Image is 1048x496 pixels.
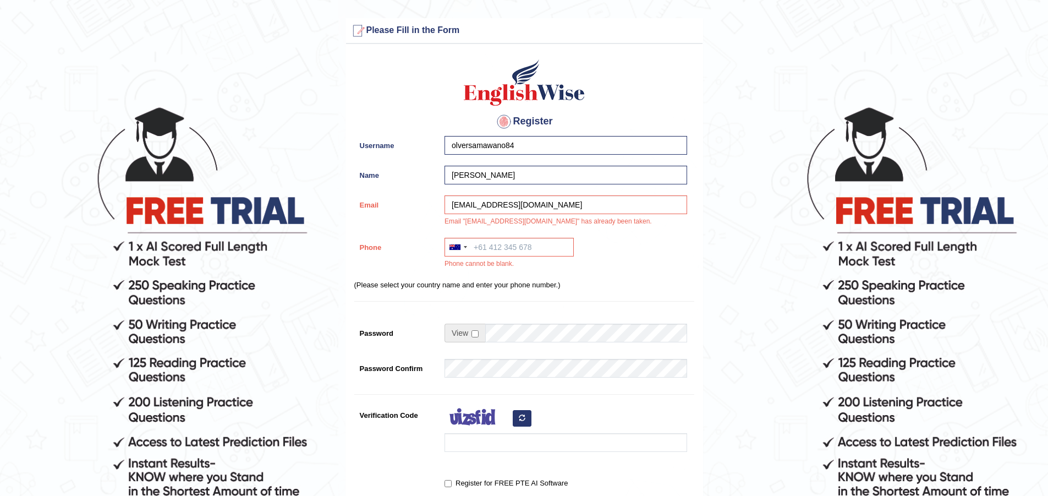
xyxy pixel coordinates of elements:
input: Register for FREE PTE AI Software [445,480,452,487]
label: Phone [354,238,440,253]
label: Username [354,136,440,151]
img: Logo of English Wise create a new account for intelligent practice with AI [462,58,587,107]
label: Password [354,324,440,339]
label: Password Confirm [354,359,440,374]
label: Name [354,166,440,181]
div: Australia: +61 [445,238,470,256]
h4: Register [354,113,694,130]
label: Email [354,195,440,210]
input: +61 412 345 678 [445,238,574,257]
input: Show/Hide Password [471,330,479,337]
label: Register for FREE PTE AI Software [445,478,568,489]
p: (Please select your country name and enter your phone number.) [354,280,694,290]
h3: Please Fill in the Form [349,22,700,40]
label: Verification Code [354,406,440,421]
